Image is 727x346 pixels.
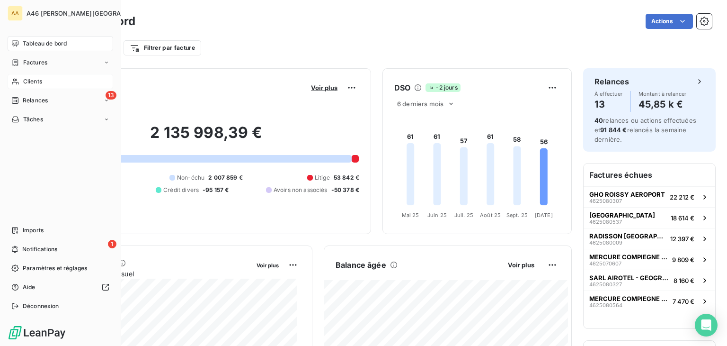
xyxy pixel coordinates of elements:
span: 4625080009 [589,240,622,246]
span: 91 844 € [600,126,627,134]
span: Relances [23,96,48,105]
a: Aide [8,280,113,295]
tspan: Juil. 25 [454,212,473,219]
h4: 13 [594,97,623,112]
button: Voir plus [505,261,537,269]
h6: Factures échues [584,164,715,186]
span: RADISSON [GEOGRAPHIC_DATA][PERSON_NAME] [589,232,666,240]
span: 12 397 € [670,235,694,243]
span: 4625070607 [589,261,621,266]
button: RADISSON [GEOGRAPHIC_DATA][PERSON_NAME]462508000912 397 € [584,228,715,249]
span: MERCURE COMPIEGNE - STGHC [589,253,668,261]
span: Voir plus [257,262,279,269]
span: 18 614 € [671,214,694,222]
h6: Relances [594,76,629,87]
span: SARL AIROTEL - GEOGRAPHOTEL [589,274,670,282]
span: -50 378 € [331,186,359,194]
div: Open Intercom Messenger [695,314,718,337]
span: Avoirs non associés [274,186,328,194]
span: 53 842 € [334,173,359,182]
button: MERCURE COMPIEGNE - STGHC46250706079 809 € [584,249,715,270]
span: 4625080537 [589,219,622,225]
span: Clients [23,77,42,86]
span: A46 [PERSON_NAME][GEOGRAPHIC_DATA] [27,9,157,17]
button: GHO ROISSY AEROPORT462508030722 212 € [584,186,715,207]
button: SARL AIROTEL - GEOGRAPHOTEL46250803278 160 € [584,270,715,291]
span: relances ou actions effectuées et relancés la semaine dernière. [594,117,696,143]
span: 22 212 € [670,193,694,201]
span: 4625080307 [589,198,622,204]
span: -95 157 € [203,186,229,194]
span: Montant à relancer [638,91,687,97]
tspan: Mai 25 [402,212,419,219]
span: -2 jours [426,83,460,92]
tspan: Sept. 25 [506,212,528,219]
span: Imports [23,226,44,235]
span: Litige [315,173,330,182]
span: Tableau de bord [23,39,67,48]
span: Non-échu [177,173,204,182]
h6: DSO [394,82,410,93]
span: À effectuer [594,91,623,97]
span: 9 809 € [672,256,694,264]
span: 6 derniers mois [397,100,443,108]
span: [GEOGRAPHIC_DATA] [589,211,655,219]
button: [GEOGRAPHIC_DATA]462508053718 614 € [584,207,715,228]
span: Factures [23,58,47,67]
span: Voir plus [311,84,337,91]
h2: 2 135 998,39 € [53,123,359,152]
span: Déconnexion [23,302,59,310]
span: MERCURE COMPIEGNE - STGHC [589,295,669,302]
span: 1 [108,240,116,248]
span: Notifications [22,245,57,254]
span: 8 160 € [674,277,694,284]
img: Logo LeanPay [8,325,66,340]
h4: 45,85 k € [638,97,687,112]
button: Voir plus [254,261,282,269]
span: Tâches [23,115,43,124]
span: Crédit divers [163,186,199,194]
span: Aide [23,283,35,291]
h6: Balance âgée [336,259,386,271]
button: Actions [646,14,693,29]
tspan: [DATE] [535,212,553,219]
div: AA [8,6,23,21]
tspan: Août 25 [480,212,501,219]
button: Voir plus [308,83,340,92]
button: MERCURE COMPIEGNE - STGHC46250805647 470 € [584,291,715,311]
span: Voir plus [508,261,534,269]
span: GHO ROISSY AEROPORT [589,191,665,198]
span: 4625080327 [589,282,622,287]
button: Filtrer par facture [124,40,201,55]
span: 4625080564 [589,302,622,308]
span: Paramètres et réglages [23,264,87,273]
span: 2 007 859 € [208,173,243,182]
tspan: Juin 25 [427,212,447,219]
span: 40 [594,117,603,124]
span: Chiffre d'affaires mensuel [53,269,250,279]
span: 7 470 € [673,298,694,305]
span: 13 [106,91,116,100]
